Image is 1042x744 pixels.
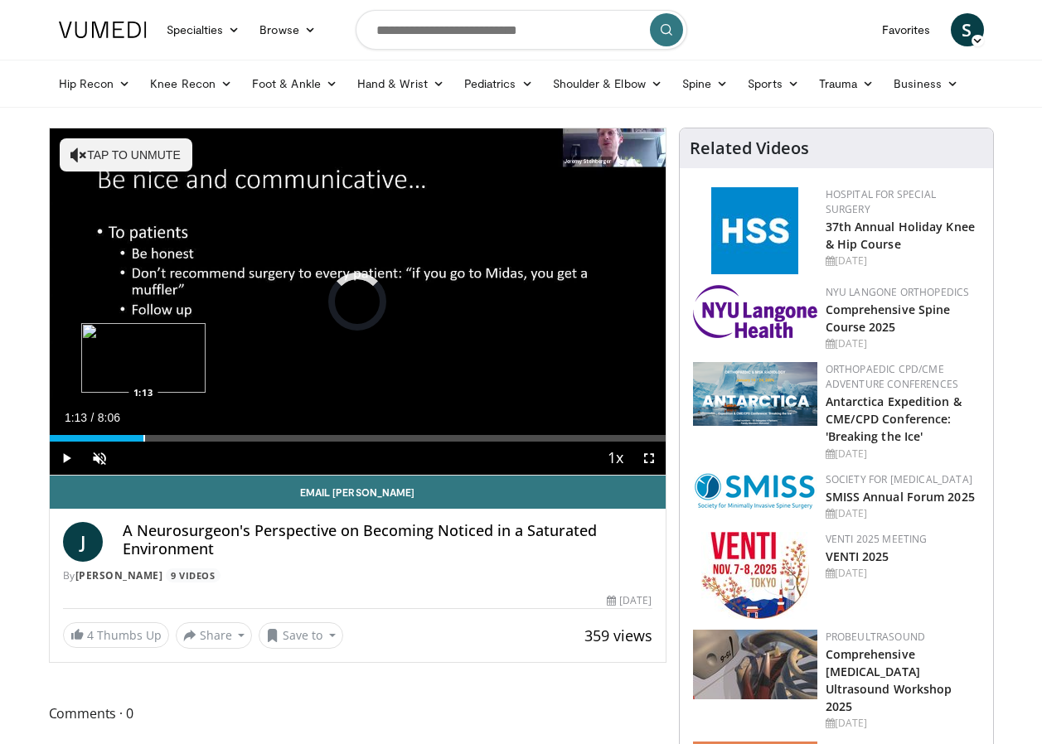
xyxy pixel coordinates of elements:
h4: A Neurosurgeon's Perspective on Becoming Noticed in a Saturated Environment [123,522,652,558]
a: Knee Recon [140,67,242,100]
img: 60b07d42-b416-4309-bbc5-bc4062acd8fe.jpg.150x105_q85_autocrop_double_scale_upscale_version-0.2.jpg [701,532,809,619]
div: [DATE] [607,593,652,608]
a: Shoulder & Elbow [543,67,672,100]
img: VuMedi Logo [59,22,147,38]
button: Playback Rate [599,442,632,475]
a: 4 Thumbs Up [63,622,169,648]
a: 9 Videos [166,568,221,582]
span: 4 [87,627,94,643]
a: VENTI 2025 Meeting [826,532,928,546]
a: Society for [MEDICAL_DATA] [826,472,972,486]
button: Fullscreen [632,442,666,475]
a: Orthopaedic CPD/CME Adventure Conferences [826,362,959,391]
img: 923097bc-eeff-4ced-9ace-206d74fb6c4c.png.150x105_q85_autocrop_double_scale_upscale_version-0.2.png [693,362,817,426]
span: 1:13 [65,411,87,424]
a: Probeultrasound [826,630,926,644]
button: Unmute [83,442,116,475]
a: Trauma [809,67,884,100]
span: 8:06 [98,411,120,424]
h4: Related Videos [690,138,809,158]
a: Antarctica Expedition & CME/CPD Conference: 'Breaking the Ice' [826,394,962,444]
a: S [951,13,984,46]
a: Sports [738,67,809,100]
span: / [91,411,95,424]
a: Comprehensive [MEDICAL_DATA] Ultrasound Workshop 2025 [826,646,952,714]
a: Email [PERSON_NAME] [50,476,666,509]
a: Hand & Wrist [347,67,454,100]
a: [PERSON_NAME] [75,568,163,582]
img: 59788bfb-0650-4895-ace0-e0bf6b39cdae.png.150x105_q85_autocrop_double_scale_upscale_version-0.2.png [693,472,817,510]
a: Hospital for Special Surgery [826,187,936,216]
a: Specialties [157,13,250,46]
button: Play [50,442,83,475]
span: Comments 0 [49,703,666,724]
a: Hip Recon [49,67,141,100]
div: [DATE] [826,447,980,461]
button: Tap to unmute [60,138,192,172]
img: image.jpeg [81,323,206,393]
div: [DATE] [826,716,980,731]
a: Comprehensive Spine Course 2025 [826,302,951,335]
a: Browse [250,13,326,46]
a: J [63,522,103,562]
button: Share [176,622,253,649]
a: 37th Annual Holiday Knee & Hip Course [826,219,975,252]
div: [DATE] [826,254,980,268]
a: Pediatrics [454,67,543,100]
a: Spine [672,67,738,100]
a: VENTI 2025 [826,548,889,564]
div: Progress Bar [50,435,666,442]
img: f5c2b4a9-8f32-47da-86a2-cd262eba5885.gif.150x105_q85_autocrop_double_scale_upscale_version-0.2.jpg [711,187,798,274]
div: [DATE] [826,506,980,521]
a: NYU Langone Orthopedics [826,285,970,299]
input: Search topics, interventions [356,10,687,50]
img: 196d80fa-0fd9-4c83-87ed-3e4f30779ad7.png.150x105_q85_autocrop_double_scale_upscale_version-0.2.png [693,285,817,338]
button: Save to [259,622,343,649]
img: cda103ef-3d06-4b27-86e1-e0dffda84a25.jpg.150x105_q85_autocrop_double_scale_upscale_version-0.2.jpg [693,630,817,699]
a: SMISS Annual Forum 2025 [826,489,975,505]
a: Business [884,67,968,100]
a: Foot & Ankle [242,67,347,100]
span: 359 views [584,626,652,645]
div: [DATE] [826,336,980,351]
div: By [63,568,652,583]
div: [DATE] [826,566,980,581]
video-js: Video Player [50,128,666,476]
a: Favorites [872,13,941,46]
